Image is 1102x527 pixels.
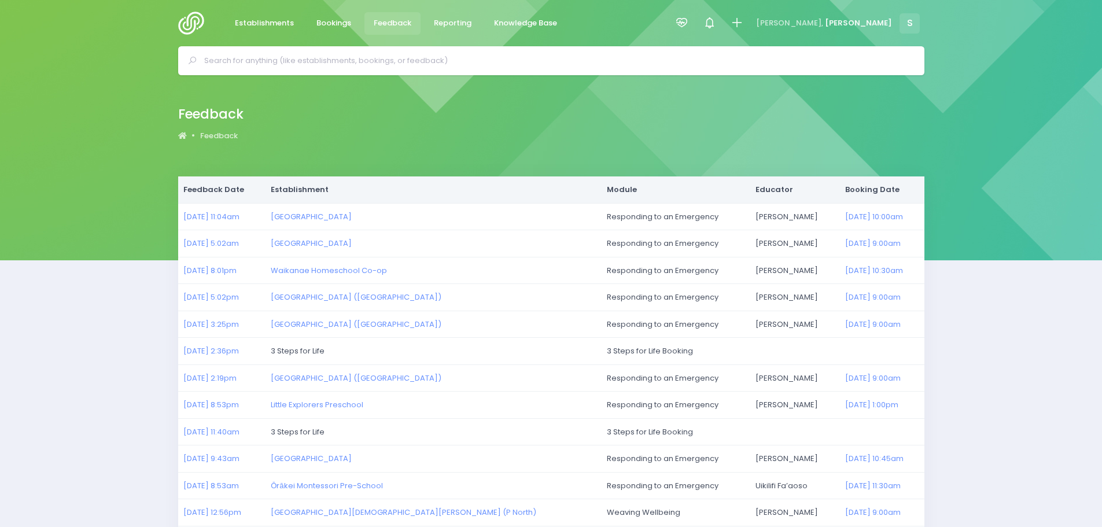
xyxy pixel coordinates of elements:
[845,265,903,276] a: [DATE] 10:30am
[226,12,304,35] a: Establishments
[601,257,750,284] td: Responding to an Emergency
[845,211,903,222] a: [DATE] 10:00am
[271,211,352,222] a: [GEOGRAPHIC_DATA]
[374,17,411,29] span: Feedback
[845,480,901,491] a: [DATE] 11:30am
[183,319,239,330] a: [DATE] 3:25pm
[183,426,239,437] a: [DATE] 11:40am
[756,17,823,29] span: [PERSON_NAME],
[271,319,441,330] a: [GEOGRAPHIC_DATA] ([GEOGRAPHIC_DATA])
[183,265,237,276] a: [DATE] 8:01pm
[750,472,840,499] td: Uikilifi Fa’aoso
[845,373,901,384] a: [DATE] 9:00am
[271,507,536,518] a: [GEOGRAPHIC_DATA][DEMOGRAPHIC_DATA][PERSON_NAME] (P North)
[750,311,840,338] td: [PERSON_NAME]
[183,399,239,410] a: [DATE] 8:53pm
[425,12,481,35] a: Reporting
[601,364,750,392] td: Responding to an Emergency
[271,373,441,384] a: [GEOGRAPHIC_DATA] ([GEOGRAPHIC_DATA])
[750,176,840,203] th: Educator
[845,453,904,464] a: [DATE] 10:45am
[316,17,351,29] span: Bookings
[845,292,901,303] a: [DATE] 9:00am
[183,292,239,303] a: [DATE] 5:02pm
[601,311,750,338] td: Responding to an Emergency
[750,257,840,284] td: [PERSON_NAME]
[845,319,901,330] a: [DATE] 9:00am
[601,472,750,499] td: Responding to an Emergency
[601,203,750,230] td: Responding to an Emergency
[750,499,840,526] td: [PERSON_NAME]
[271,399,363,410] a: Little Explorers Preschool
[750,230,840,257] td: [PERSON_NAME]
[178,176,266,203] th: Feedback Date
[750,364,840,392] td: [PERSON_NAME]
[266,176,601,203] th: Establishment
[601,176,750,203] th: Module
[183,373,237,384] a: [DATE] 2:19pm
[183,345,239,356] a: [DATE] 2:36pm
[271,292,441,303] a: [GEOGRAPHIC_DATA] ([GEOGRAPHIC_DATA])
[601,499,750,526] td: Weaving Wellbeing
[845,238,901,249] a: [DATE] 9:00am
[271,238,352,249] a: [GEOGRAPHIC_DATA]
[204,52,908,69] input: Search for anything (like establishments, bookings, or feedback)
[307,12,361,35] a: Bookings
[845,399,898,410] a: [DATE] 1:00pm
[845,507,901,518] a: [DATE] 9:00am
[271,453,352,464] a: [GEOGRAPHIC_DATA]
[839,176,924,203] th: Booking Date
[364,12,421,35] a: Feedback
[601,338,924,365] td: 3 Steps for Life Booking
[200,130,238,142] a: Feedback
[183,211,239,222] a: [DATE] 11:04am
[183,480,239,491] a: [DATE] 8:53am
[601,418,924,445] td: 3 Steps for Life Booking
[271,345,325,356] span: 3 Steps for Life
[485,12,567,35] a: Knowledge Base
[178,12,211,35] img: Logo
[900,13,920,34] span: S
[601,445,750,473] td: Responding to an Emergency
[183,507,241,518] a: [DATE] 12:56pm
[183,453,239,464] a: [DATE] 9:43am
[494,17,557,29] span: Knowledge Base
[271,426,325,437] span: 3 Steps for Life
[750,392,840,419] td: [PERSON_NAME]
[750,203,840,230] td: [PERSON_NAME]
[271,265,387,276] a: Waikanae Homeschool Co-op
[183,238,239,249] a: [DATE] 5:02am
[825,17,892,29] span: [PERSON_NAME]
[601,284,750,311] td: Responding to an Emergency
[178,106,244,122] h2: Feedback
[601,392,750,419] td: Responding to an Emergency
[750,445,840,473] td: [PERSON_NAME]
[601,230,750,257] td: Responding to an Emergency
[434,17,471,29] span: Reporting
[271,480,382,491] a: Ōrākei Montessori Pre-School
[750,284,840,311] td: [PERSON_NAME]
[235,17,294,29] span: Establishments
